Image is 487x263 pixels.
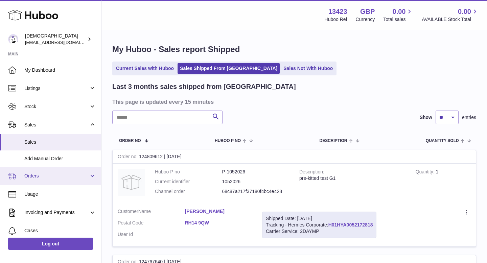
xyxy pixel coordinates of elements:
dd: P-1052026 [222,169,289,175]
div: Carrier Service: 2DAYMP [266,228,373,235]
span: 0.00 [393,7,406,16]
dt: Postal Code [118,220,185,228]
div: Huboo Ref [325,16,347,23]
a: 0.00 Total sales [383,7,413,23]
div: [DEMOGRAPHIC_DATA] [25,33,86,46]
span: My Dashboard [24,67,96,73]
span: Stock [24,103,89,110]
div: pre-kitted test G1 [299,175,405,182]
span: 0.00 [458,7,471,16]
span: Description [319,139,347,143]
dt: Name [118,208,185,216]
span: Customer [118,209,138,214]
div: Currency [356,16,375,23]
span: Orders [24,173,89,179]
strong: GBP [360,7,375,16]
span: Order No [119,139,141,143]
a: Sales Shipped From [GEOGRAPHIC_DATA] [178,63,280,74]
a: 0.00 AVAILABLE Stock Total [422,7,479,23]
dd: 1052026 [222,178,289,185]
span: Listings [24,85,89,92]
strong: 13423 [328,7,347,16]
span: Quantity Sold [426,139,459,143]
img: olgazyuz@outlook.com [8,34,18,44]
span: AVAILABLE Stock Total [422,16,479,23]
span: Sales [24,139,96,145]
span: [EMAIL_ADDRESS][DOMAIN_NAME] [25,40,99,45]
div: 124809612 | [DATE] [113,150,476,164]
h1: My Huboo - Sales report Shipped [112,44,476,55]
span: Huboo P no [215,139,241,143]
a: H01HYA0052172818 [328,222,373,228]
img: no-photo.jpg [118,169,145,196]
a: Sales Not With Huboo [281,63,335,74]
span: Total sales [383,16,413,23]
dt: Current identifier [155,178,222,185]
label: Show [420,114,432,121]
span: Sales [24,122,89,128]
dd: 68c87a217f37180f4bc4e428 [222,188,289,195]
span: Cases [24,228,96,234]
span: entries [462,114,476,121]
span: Add Manual Order [24,156,96,162]
dt: Channel order [155,188,222,195]
a: [PERSON_NAME] [185,208,252,215]
h3: This page is updated every 15 minutes [112,98,474,105]
span: Usage [24,191,96,197]
dt: User Id [118,231,185,238]
strong: Order no [118,154,139,161]
strong: Quantity [416,169,436,176]
div: Tracking - Hermes Corporate: [262,212,376,238]
a: RH14 9QW [185,220,252,226]
div: Shipped Date: [DATE] [266,215,373,222]
a: Log out [8,238,93,250]
strong: Description [299,169,324,176]
td: 1 [411,164,476,203]
dt: Huboo P no [155,169,222,175]
span: Invoicing and Payments [24,209,89,216]
a: Current Sales with Huboo [114,63,176,74]
h2: Last 3 months sales shipped from [GEOGRAPHIC_DATA] [112,82,296,91]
